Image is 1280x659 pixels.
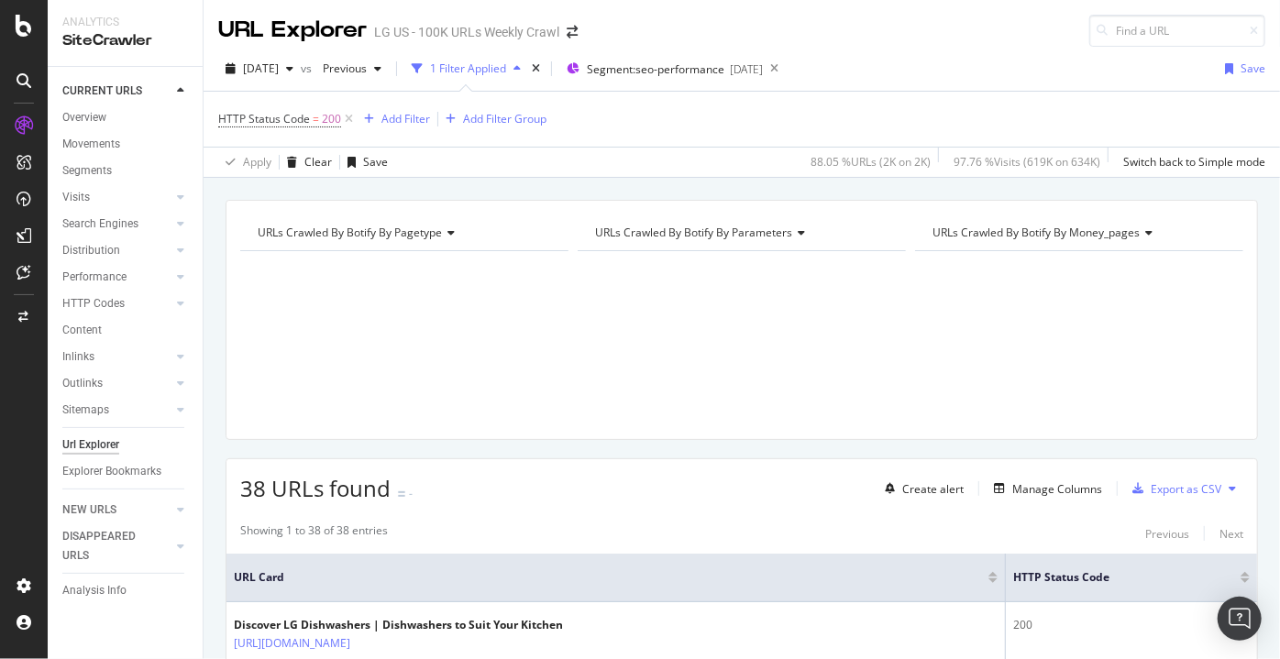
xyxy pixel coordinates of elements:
div: Save [1241,60,1265,76]
a: Visits [62,188,171,207]
a: Overview [62,108,190,127]
img: Equal [398,491,405,497]
div: Create alert [902,481,964,497]
button: Next [1219,522,1243,544]
button: Clear [280,148,332,177]
span: URLs Crawled By Botify By parameters [595,225,792,240]
div: Visits [62,188,90,207]
div: LG US - 100K URLs Weekly Crawl [374,23,559,41]
a: Movements [62,135,190,154]
div: Showing 1 to 38 of 38 entries [240,522,388,544]
a: Distribution [62,241,171,260]
h4: URLs Crawled By Botify By pagetype [254,218,552,247]
div: NEW URLS [62,500,116,520]
div: Discover LG Dishwashers | Dishwashers to Suit Your Kitchen [234,617,563,633]
a: HTTP Codes [62,294,171,313]
div: SiteCrawler [62,30,188,51]
button: Save [340,148,388,177]
span: 2025 Aug. 10th [243,60,279,76]
span: = [313,111,319,126]
button: Add Filter [357,108,430,130]
span: 200 [322,106,341,132]
div: Add Filter Group [463,111,546,126]
button: Apply [218,148,271,177]
button: 1 Filter Applied [404,54,528,83]
a: Content [62,321,190,340]
a: NEW URLS [62,500,171,520]
div: Outlinks [62,374,103,393]
div: Overview [62,108,106,127]
div: Add Filter [381,111,430,126]
button: Switch back to Simple mode [1116,148,1265,177]
div: 97.76 % Visits ( 619K on 634K ) [954,154,1100,170]
span: vs [301,60,315,76]
span: Segment: seo-performance [587,61,724,77]
span: 38 URLs found [240,473,391,503]
a: Segments [62,161,190,181]
input: Find a URL [1089,15,1265,47]
div: - [409,486,413,501]
button: [DATE] [218,54,301,83]
div: 1 Filter Applied [430,60,506,76]
div: Distribution [62,241,120,260]
span: HTTP Status Code [1013,569,1213,586]
div: Search Engines [62,214,138,234]
h4: URLs Crawled By Botify By money_pages [929,218,1227,247]
div: times [528,60,544,78]
a: Inlinks [62,347,171,367]
a: Analysis Info [62,581,190,600]
a: DISAPPEARED URLS [62,527,171,566]
div: Segments [62,161,112,181]
a: Sitemaps [62,401,171,420]
button: Previous [315,54,389,83]
a: Performance [62,268,171,287]
div: [DATE] [730,61,763,77]
button: Manage Columns [987,478,1102,500]
div: Export as CSV [1151,481,1221,497]
div: URL Explorer [218,15,367,46]
div: HTTP Codes [62,294,125,313]
a: Search Engines [62,214,171,234]
span: Previous [315,60,367,76]
div: Switch back to Simple mode [1123,154,1265,170]
button: Save [1218,54,1265,83]
div: Apply [243,154,271,170]
a: [URL][DOMAIN_NAME] [234,634,350,653]
button: Export as CSV [1125,474,1221,503]
div: CURRENT URLS [62,82,142,101]
div: Url Explorer [62,435,119,455]
div: Save [363,154,388,170]
button: Create alert [877,474,964,503]
div: Analytics [62,15,188,30]
div: DISAPPEARED URLS [62,527,155,566]
span: HTTP Status Code [218,111,310,126]
div: Previous [1145,526,1189,542]
a: Explorer Bookmarks [62,462,190,481]
div: Clear [304,154,332,170]
div: Manage Columns [1012,481,1102,497]
div: arrow-right-arrow-left [567,26,578,38]
div: Analysis Info [62,581,127,600]
div: Sitemaps [62,401,109,420]
a: Url Explorer [62,435,190,455]
div: 200 [1013,617,1250,633]
button: Add Filter Group [438,108,546,130]
a: CURRENT URLS [62,82,171,101]
div: Open Intercom Messenger [1218,597,1262,641]
span: URLs Crawled By Botify By pagetype [258,225,442,240]
span: URL Card [234,569,984,586]
span: URLs Crawled By Botify By money_pages [932,225,1140,240]
div: Next [1219,526,1243,542]
div: Content [62,321,102,340]
div: Movements [62,135,120,154]
a: Outlinks [62,374,171,393]
div: Explorer Bookmarks [62,462,161,481]
div: Inlinks [62,347,94,367]
button: Segment:seo-performance[DATE] [559,54,763,83]
div: Performance [62,268,127,287]
button: Previous [1145,522,1189,544]
div: 88.05 % URLs ( 2K on 2K ) [811,154,931,170]
h4: URLs Crawled By Botify By parameters [591,218,889,247]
